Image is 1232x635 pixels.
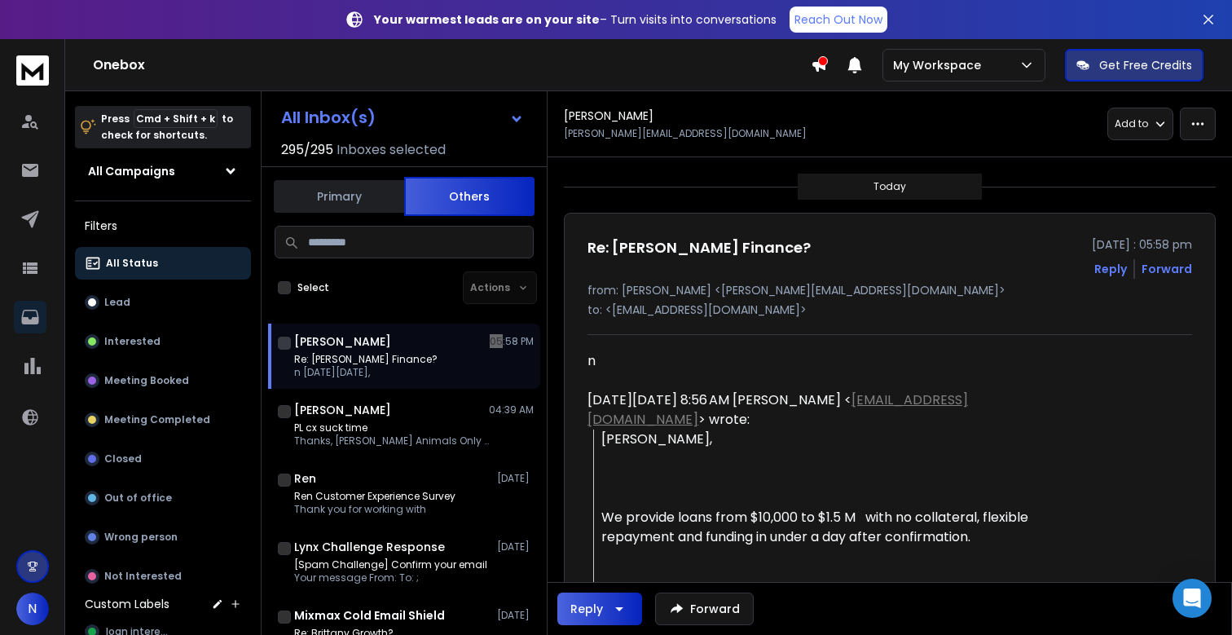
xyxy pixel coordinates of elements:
p: Closed [104,452,142,465]
button: Not Interested [75,560,251,593]
p: [DATE] [497,609,534,622]
h3: Filters [75,214,251,237]
p: Press to check for shortcuts. [101,111,233,143]
h3: Custom Labels [85,596,169,612]
p: Reach Out Now [794,11,882,28]
button: Lead [75,286,251,319]
label: Select [297,281,329,294]
button: Meeting Booked [75,364,251,397]
p: PL cx suck time [294,421,490,434]
h1: All Campaigns [88,163,175,179]
h3: Inboxes selected [337,140,446,160]
h1: [PERSON_NAME] [294,333,391,350]
p: Thanks, [PERSON_NAME] Animals Only 610 [294,434,490,448]
p: 05:58 PM [490,335,534,348]
p: Not Interested [104,570,182,583]
p: Ren Customer Experience Survey [294,490,455,503]
a: Reach Out Now [790,7,887,33]
button: Wrong person [75,521,251,553]
div: [DATE][DATE] 8:56 AM [PERSON_NAME] < > wrote: [587,390,1063,430]
span: 295 / 295 [281,140,333,160]
div: n [587,351,1063,371]
div: Open Intercom Messenger [1173,579,1212,618]
p: Today [873,180,906,193]
button: N [16,593,49,625]
h1: All Inbox(s) [281,109,376,126]
button: Forward [655,593,754,625]
p: [Spam Challenge] Confirm your email [294,558,487,571]
p: Get Free Credits [1099,57,1192,73]
p: [DATE] : 05:58 pm [1092,236,1192,253]
h1: Lynx Challenge Response [294,539,445,555]
img: logo [16,55,49,86]
p: n [DATE][DATE], [294,366,438,379]
button: Reply [557,593,642,625]
h1: [PERSON_NAME] [294,402,391,418]
button: All Campaigns [75,155,251,187]
p: Thank you for working with [294,503,455,516]
button: All Inbox(s) [268,101,537,134]
span: Cmd + Shift + k [134,109,218,128]
p: Your message From: To: ; [294,571,487,584]
button: Get Free Credits [1065,49,1203,82]
div: Forward [1142,261,1192,277]
h1: Onebox [93,55,811,75]
strong: Your warmest leads are on your site [374,11,600,28]
button: Closed [75,443,251,475]
button: Others [404,177,535,216]
p: 04:39 AM [489,403,534,417]
button: Out of office [75,482,251,514]
p: [PERSON_NAME][EMAIL_ADDRESS][DOMAIN_NAME] [564,127,807,140]
p: Meeting Completed [104,413,210,426]
p: [DATE] [497,540,534,553]
p: to: <[EMAIL_ADDRESS][DOMAIN_NAME]> [587,302,1192,318]
button: Primary [274,179,404,214]
p: Meeting Booked [104,374,189,387]
p: Interested [104,335,161,348]
p: [DATE] [497,472,534,485]
button: All Status [75,247,251,280]
p: Add to [1115,117,1148,130]
p: – Turn visits into conversations [374,11,777,28]
button: Interested [75,325,251,358]
div: Reply [570,601,603,617]
a: [EMAIL_ADDRESS][DOMAIN_NAME] [587,390,968,429]
p: Out of office [104,492,172,505]
button: Reply [1094,261,1127,277]
h1: [PERSON_NAME] [564,108,653,124]
p: My Workspace [893,57,988,73]
p: Lead [104,296,130,309]
p: Re: [PERSON_NAME] Finance? [294,353,438,366]
p: from: [PERSON_NAME] <[PERSON_NAME][EMAIL_ADDRESS][DOMAIN_NAME]> [587,282,1192,298]
h1: Mixmax Cold Email Shield [294,607,445,624]
button: Meeting Completed [75,403,251,436]
p: All Status [106,257,158,270]
h1: Ren [294,470,316,487]
h1: Re: [PERSON_NAME] Finance? [587,236,811,259]
p: Wrong person [104,531,178,544]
